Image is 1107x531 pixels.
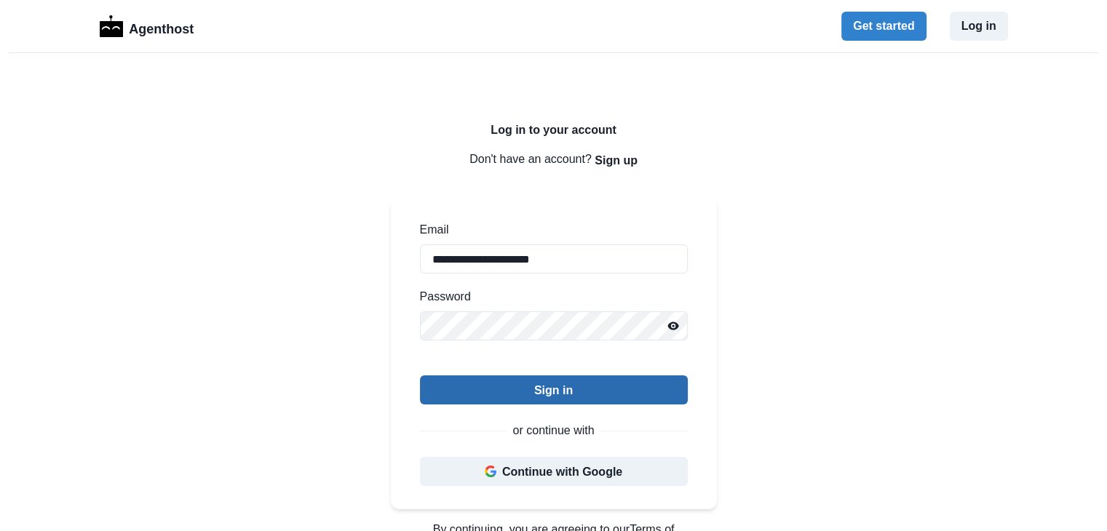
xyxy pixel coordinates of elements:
p: or continue with [512,422,594,439]
p: Agenthost [129,14,194,39]
button: Reveal password [659,311,688,340]
img: Logo [100,15,124,37]
a: LogoAgenthost [100,14,194,39]
button: Get started [841,12,926,41]
label: Password [420,288,679,306]
button: Sign in [420,375,688,404]
button: Log in [950,12,1008,41]
button: Continue with Google [420,457,688,486]
p: Don't have an account? [391,145,717,175]
button: Sign up [595,145,638,175]
label: Email [420,221,679,239]
h2: Log in to your account [391,123,717,137]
